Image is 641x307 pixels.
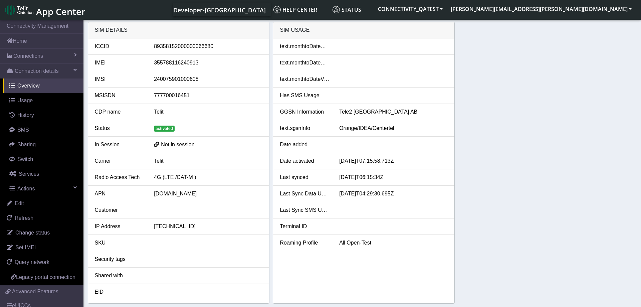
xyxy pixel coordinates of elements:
button: [PERSON_NAME][EMAIL_ADDRESS][PERSON_NAME][DOMAIN_NAME] [447,3,636,15]
img: status.svg [333,6,340,13]
div: Status [90,124,149,132]
div: Telit [149,108,267,116]
div: ICCID [90,42,149,50]
span: History [17,112,34,118]
button: CONNECTIVITY_QATEST [374,3,447,15]
div: Orange/IDEA/Centertel [334,124,453,132]
span: Developer-[GEOGRAPHIC_DATA] [173,6,266,14]
div: text.monthtoDateVoice [275,75,334,83]
div: Roaming Profile [275,239,334,247]
span: Legacy portal connection [16,274,75,280]
a: Actions [3,181,83,196]
span: Query network [15,259,49,265]
div: IP Address [90,222,149,231]
div: [DOMAIN_NAME] [149,190,267,198]
span: SMS [17,127,29,133]
div: EID [90,288,149,296]
div: text.monthtoDateSms [275,59,334,67]
div: Has SMS Usage [275,92,334,100]
span: Refresh [15,215,33,221]
div: Security tags [90,255,149,263]
span: Status [333,6,361,13]
div: CDP name [90,108,149,116]
div: SKU [90,239,149,247]
div: [DATE]T06:15:34Z [334,173,453,181]
img: logo-telit-cinterion-gw-new.png [5,5,33,15]
a: Status [330,3,374,16]
span: Help center [273,6,317,13]
div: 89358152000000066680 [149,42,267,50]
a: App Center [5,3,84,17]
div: [DATE]T04:29:30.695Z [334,190,453,198]
div: SIM details [88,22,269,38]
div: [TECHNICAL_ID] [149,222,267,231]
div: Tele2 [GEOGRAPHIC_DATA] AB [334,108,453,116]
span: Advanced Features [12,288,58,296]
span: Switch [17,156,33,162]
span: Edit [15,200,24,206]
span: Set IMEI [15,245,36,250]
div: Date added [275,141,334,149]
div: Terminal ID [275,222,334,231]
div: GGSN Information [275,108,334,116]
span: Connection details [15,67,59,75]
div: Last Sync Data Usage [275,190,334,198]
span: Connections [13,52,43,60]
a: Switch [3,152,83,167]
div: Date activated [275,157,334,165]
div: 240075901000608 [149,75,267,83]
a: Usage [3,93,83,108]
div: 777700016451 [149,92,267,100]
div: Customer [90,206,149,214]
div: SIM Usage [273,22,454,38]
span: App Center [36,5,85,18]
div: Shared with [90,272,149,280]
div: 355788116240913 [149,59,267,67]
div: Carrier [90,157,149,165]
div: In Session [90,141,149,149]
a: SMS [3,123,83,137]
img: knowledge.svg [273,6,281,13]
span: Not in session [161,142,195,147]
span: Usage [17,98,33,103]
a: Overview [3,79,83,93]
div: Last Sync SMS Usage [275,206,334,214]
span: activated [154,126,175,132]
span: Sharing [17,142,36,147]
a: Sharing [3,137,83,152]
a: Your current platform instance [173,3,265,16]
span: Overview [17,83,40,89]
a: History [3,108,83,123]
div: 4G (LTE /CAT-M ) [149,173,267,181]
div: MSISDN [90,92,149,100]
span: Actions [17,186,35,191]
span: Change status [15,230,50,236]
div: [DATE]T07:15:58.713Z [334,157,453,165]
a: Help center [271,3,330,16]
div: All Open-Test [334,239,453,247]
span: Services [19,171,39,177]
div: Telit [149,157,267,165]
div: IMEI [90,59,149,67]
a: Services [3,167,83,181]
div: text.monthtoDateData [275,42,334,50]
div: text.sgsnInfo [275,124,334,132]
div: Radio Access Tech [90,173,149,181]
div: IMSI [90,75,149,83]
div: Last synced [275,173,334,181]
div: APN [90,190,149,198]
